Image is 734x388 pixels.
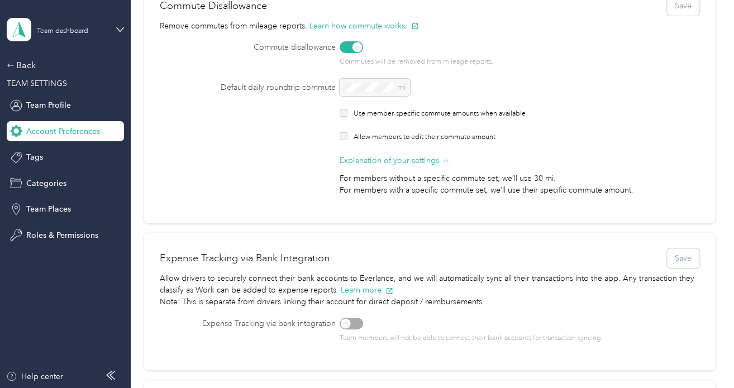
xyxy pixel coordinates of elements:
[341,284,393,296] button: Learn more
[6,371,63,382] button: Help center
[160,296,699,318] p: Note: This is separate from drivers linking their account for direct deposit / reimbursements.
[26,229,98,241] span: Roles & Permissions
[353,132,495,142] p: Allow members to edit their commute amount
[160,318,336,329] label: Expense Tracking via bank integration
[37,28,88,35] div: Team dashboard
[160,251,330,266] span: Expense Tracking via Bank Integration
[340,173,654,184] p: For members without a specific commute set, we’ll use 30 mi .
[7,59,118,72] div: Back
[26,126,100,137] span: Account Preferences
[26,151,43,163] span: Tags
[160,41,336,53] label: Commute disallowance
[340,155,439,166] span: Explanation of your settings
[309,20,419,32] button: Learn how commute works.
[340,57,654,67] p: Commutes will be removed from mileage reports.
[26,203,71,215] span: Team Places
[340,184,654,196] p: For members with a specific commute set, we’ll use their specific commute amount.
[340,333,654,343] p: Team members will not be able to connect their bank accounts for transaction syncing.
[353,109,525,119] p: Use member-specific commute amounts when available
[7,79,67,88] span: TEAM SETTINGS
[160,20,699,42] p: Remove commutes from mileage reports.
[26,178,66,189] span: Categories
[160,272,699,296] p: Allow drivers to securely connect their bank accounts to Everlance, and we will automatically syn...
[671,325,734,388] iframe: Everlance-gr Chat Button Frame
[160,82,336,93] label: Default daily roundtrip commute
[26,99,71,111] span: Team Profile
